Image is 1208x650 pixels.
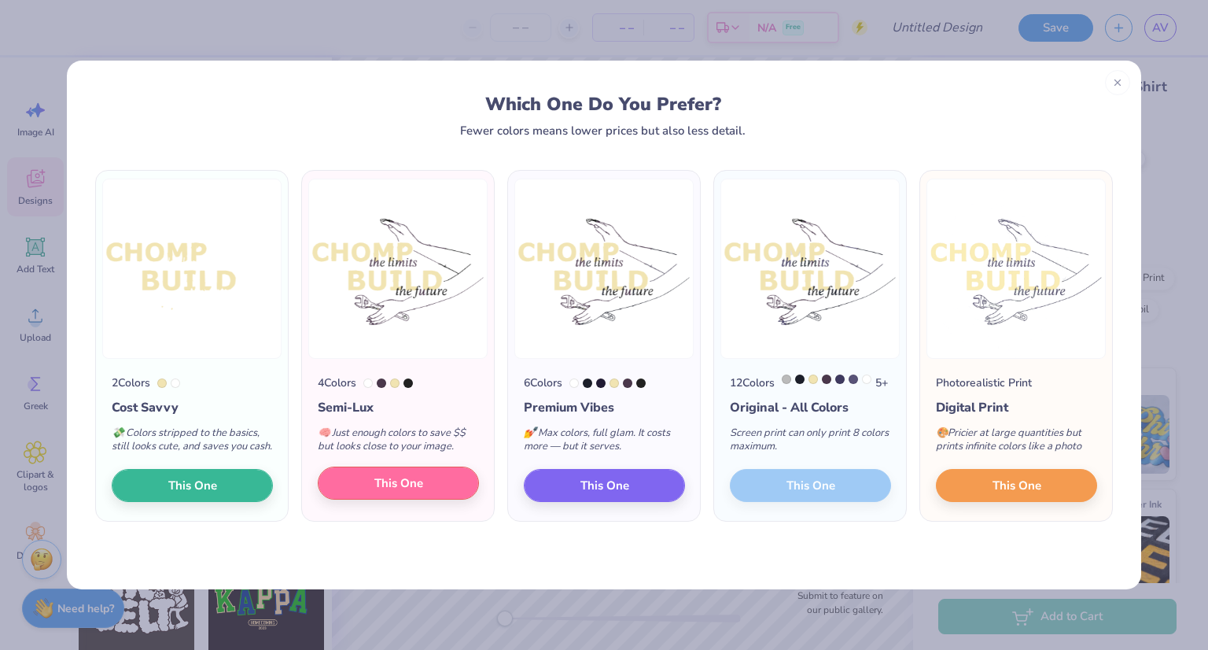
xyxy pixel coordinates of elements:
[993,477,1041,495] span: This One
[110,94,1097,115] div: Which One Do You Prefer?
[623,379,632,388] div: 7448 C
[112,375,150,391] div: 2 Colors
[782,375,888,391] div: 5 +
[377,379,386,388] div: 7448 C
[782,375,791,384] div: Cool Gray 4 C
[730,398,891,417] div: Original - All Colors
[936,426,948,440] span: 🎨
[524,426,536,440] span: 💅
[318,467,479,500] button: This One
[403,379,413,388] div: Neutral Black C
[157,379,167,388] div: 7499 C
[171,379,180,388] div: White
[926,179,1106,359] img: Photorealistic preview
[636,379,646,388] div: Neutral Black C
[524,375,562,391] div: 6 Colors
[835,375,845,384] div: 5265 C
[580,477,629,495] span: This One
[862,375,871,384] div: White
[318,426,330,440] span: 🧠
[112,469,273,502] button: This One
[596,379,606,388] div: 276 C
[730,417,891,469] div: Screen print can only print 8 colors maximum.
[936,417,1097,469] div: Pricier at large quantities but prints infinite colors like a photo
[168,477,217,495] span: This One
[808,375,818,384] div: 7499 C
[583,379,592,388] div: 532 C
[390,379,400,388] div: 7499 C
[936,398,1097,417] div: Digital Print
[318,417,479,469] div: Just enough colors to save $$ but looks close to your image.
[318,398,479,417] div: Semi-Lux
[460,124,746,137] div: Fewer colors means lower prices but also less detail.
[610,379,619,388] div: 7499 C
[514,179,694,359] img: 6 color option
[374,475,423,493] span: This One
[849,375,858,384] div: 5275 C
[112,417,273,469] div: Colors stripped to the basics, still looks cute, and saves you cash.
[524,469,685,502] button: This One
[730,375,775,391] div: 12 Colors
[308,179,488,359] img: 4 color option
[795,375,805,384] div: 532 C
[112,426,124,440] span: 💸
[936,469,1097,502] button: This One
[102,179,282,359] img: 2 color option
[363,379,373,388] div: White
[569,379,579,388] div: White
[720,179,900,359] img: 12 color option
[318,375,356,391] div: 4 Colors
[112,398,273,417] div: Cost Savvy
[936,375,1032,391] div: Photorealistic Print
[524,417,685,469] div: Max colors, full glam. It costs more — but it serves.
[822,375,831,384] div: 7448 C
[524,398,685,417] div: Premium Vibes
